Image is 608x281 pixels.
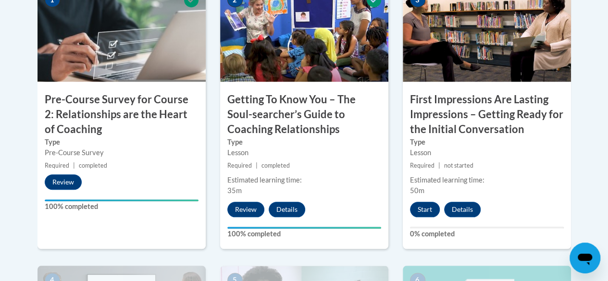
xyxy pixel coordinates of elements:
[410,229,564,239] label: 0% completed
[261,162,290,169] span: completed
[410,175,564,185] div: Estimated learning time:
[410,162,434,169] span: Required
[570,243,600,273] iframe: Button to launch messaging window
[227,186,242,195] span: 35m
[410,186,424,195] span: 50m
[410,147,564,158] div: Lesson
[403,92,571,136] h3: First Impressions Are Lasting Impressions – Getting Ready for the Initial Conversation
[227,147,381,158] div: Lesson
[45,162,69,169] span: Required
[410,137,564,147] label: Type
[227,162,252,169] span: Required
[45,137,199,147] label: Type
[73,162,75,169] span: |
[256,162,258,169] span: |
[227,229,381,239] label: 100% completed
[269,202,305,217] button: Details
[79,162,107,169] span: completed
[410,202,440,217] button: Start
[220,92,388,136] h3: Getting To Know You – The Soul-searcher’s Guide to Coaching Relationships
[444,162,473,169] span: not started
[227,175,381,185] div: Estimated learning time:
[37,92,206,136] h3: Pre-Course Survey for Course 2: Relationships are the Heart of Coaching
[444,202,481,217] button: Details
[438,162,440,169] span: |
[45,201,199,212] label: 100% completed
[45,174,82,190] button: Review
[227,202,264,217] button: Review
[45,147,199,158] div: Pre-Course Survey
[227,137,381,147] label: Type
[227,227,381,229] div: Your progress
[45,199,199,201] div: Your progress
